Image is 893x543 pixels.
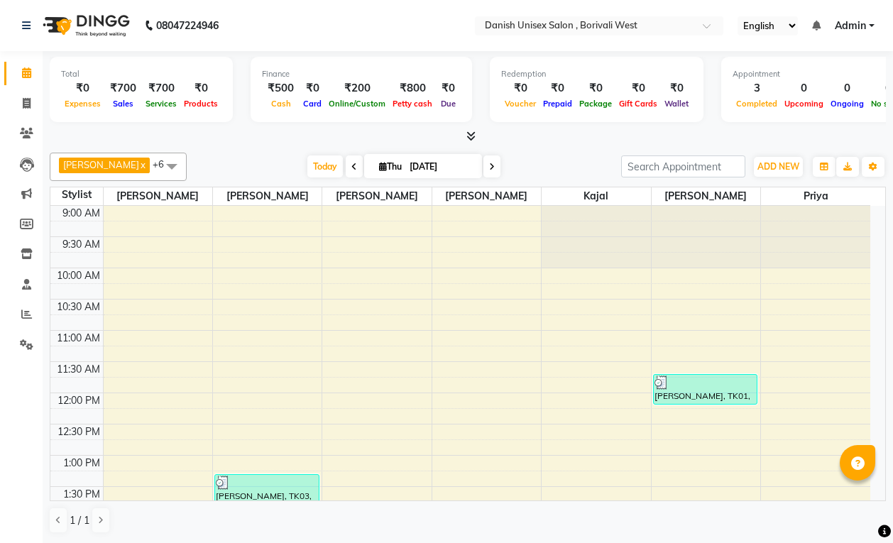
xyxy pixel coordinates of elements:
div: ₹0 [539,80,576,97]
div: Total [61,68,221,80]
span: [PERSON_NAME] [322,187,431,205]
span: Products [180,99,221,109]
div: ₹800 [389,80,436,97]
div: ₹200 [325,80,389,97]
div: 1:30 PM [60,487,103,502]
span: Ongoing [827,99,867,109]
span: [PERSON_NAME] [213,187,322,205]
div: 3 [733,80,781,97]
span: Petty cash [389,99,436,109]
span: Online/Custom [325,99,389,109]
span: Completed [733,99,781,109]
div: 0 [827,80,867,97]
span: Upcoming [781,99,827,109]
span: Voucher [501,99,539,109]
input: Search Appointment [621,155,745,177]
span: [PERSON_NAME] [432,187,541,205]
span: Services [142,99,180,109]
span: [PERSON_NAME] [63,159,139,170]
span: Due [437,99,459,109]
div: 12:30 PM [55,424,103,439]
span: Today [307,155,343,177]
div: 1:00 PM [60,456,103,471]
div: ₹700 [104,80,142,97]
div: ₹0 [300,80,325,97]
div: 9:00 AM [60,206,103,221]
div: Redemption [501,68,692,80]
input: 2025-09-04 [405,156,476,177]
div: 12:00 PM [55,393,103,408]
div: 0 [781,80,827,97]
span: [PERSON_NAME] [652,187,760,205]
span: ADD NEW [757,161,799,172]
button: ADD NEW [754,157,803,177]
div: 11:00 AM [54,331,103,346]
div: 10:30 AM [54,300,103,314]
span: Sales [109,99,137,109]
b: 08047224946 [156,6,219,45]
div: ₹0 [661,80,692,97]
span: 1 / 1 [70,513,89,528]
img: logo [36,6,133,45]
div: ₹0 [180,80,221,97]
span: Admin [835,18,866,33]
div: [PERSON_NAME], TK01, 11:40 AM-12:10 PM, HAIR CUT (MEN) BY STYLIST [654,375,757,404]
span: Expenses [61,99,104,109]
span: Card [300,99,325,109]
span: Priya [761,187,870,205]
span: Prepaid [539,99,576,109]
a: x [139,159,146,170]
span: Wallet [661,99,692,109]
div: [PERSON_NAME], TK03, 01:15 PM-01:45 PM, HAIR CUT (MEN) BY STYLIST [215,475,319,504]
div: 9:30 AM [60,237,103,252]
div: ₹700 [142,80,180,97]
div: ₹0 [615,80,661,97]
span: kajal [542,187,650,205]
span: [PERSON_NAME] [104,187,212,205]
div: ₹500 [262,80,300,97]
div: ₹0 [436,80,461,97]
span: Package [576,99,615,109]
span: Thu [376,161,405,172]
div: Finance [262,68,461,80]
span: +6 [153,158,175,170]
div: 10:00 AM [54,268,103,283]
div: Stylist [50,187,103,202]
div: 11:30 AM [54,362,103,377]
span: Cash [268,99,295,109]
div: ₹0 [576,80,615,97]
span: Gift Cards [615,99,661,109]
div: ₹0 [501,80,539,97]
div: ₹0 [61,80,104,97]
